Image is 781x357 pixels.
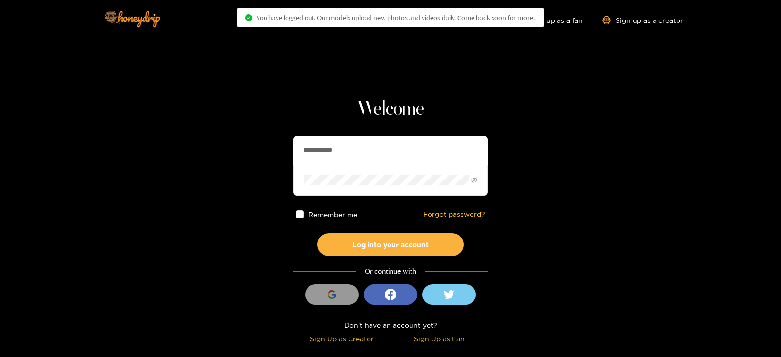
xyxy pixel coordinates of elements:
div: Or continue with [293,266,488,277]
a: Sign up as a creator [602,16,683,24]
span: eye-invisible [471,177,477,183]
a: Forgot password? [423,210,485,218]
span: You have logged out. Our models upload new photos and videos daily. Come back soon for more.. [256,14,536,21]
div: Sign Up as Creator [296,333,388,344]
a: Sign up as a fan [516,16,583,24]
h1: Welcome [293,98,488,121]
div: Don't have an account yet? [293,319,488,331]
span: Remember me [309,211,358,218]
button: Log into your account [317,233,464,256]
div: Sign Up as Fan [393,333,485,344]
span: check-circle [245,14,252,21]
